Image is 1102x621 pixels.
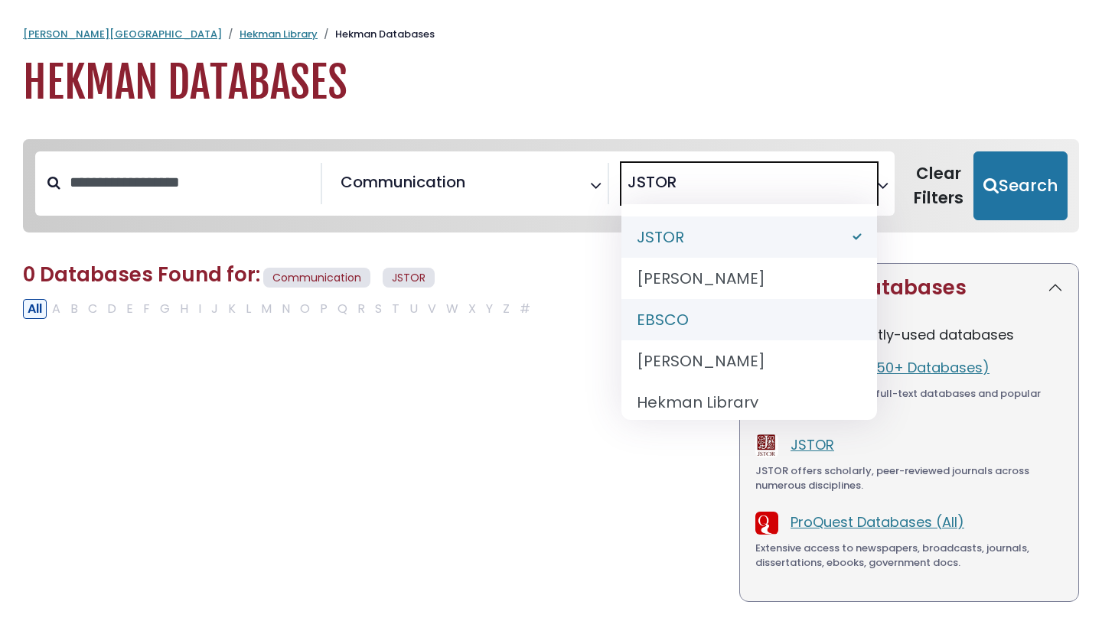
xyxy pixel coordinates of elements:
span: JSTOR [628,171,677,193]
li: [PERSON_NAME] [621,258,877,299]
li: Hekman Library [621,382,877,423]
div: Extensive access to newspapers, broadcasts, journals, dissertations, ebooks, government docs. [755,541,1063,571]
li: EBSCO [621,299,877,340]
a: Hekman Library [240,27,318,41]
li: JSTOR [621,171,677,193]
div: Powerful platform with full-text databases and popular information. [755,386,1063,416]
button: All [23,299,47,319]
input: Search database by title or keyword [60,170,321,195]
li: Communication [334,171,465,193]
div: JSTOR offers scholarly, peer-reviewed journals across numerous disciplines. [755,463,1063,493]
button: Submit for Search Results [973,151,1068,220]
textarea: Search [468,179,479,195]
div: Alpha-list to filter by first letter of database name [23,298,536,317]
li: JSTOR [621,216,877,258]
h1: Hekman Databases [23,57,1079,109]
li: [PERSON_NAME] [621,340,877,382]
a: ProQuest Databases (All) [791,512,964,532]
button: Clear Filters [904,151,973,220]
span: 0 Databases Found for: [23,261,260,288]
li: Hekman Databases [318,27,435,42]
span: Communication [263,268,370,288]
button: Featured Databases [740,264,1078,312]
textarea: Search [680,179,690,195]
span: Communication [341,171,465,193]
p: The most frequently-used databases [755,324,1063,345]
nav: breadcrumb [23,27,1079,42]
nav: Search filters [23,139,1079,232]
a: JSTOR [791,435,834,454]
a: [PERSON_NAME][GEOGRAPHIC_DATA] [23,27,222,41]
span: JSTOR [383,268,435,288]
a: EBSCOhost (50+ Databases) [791,358,990,377]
